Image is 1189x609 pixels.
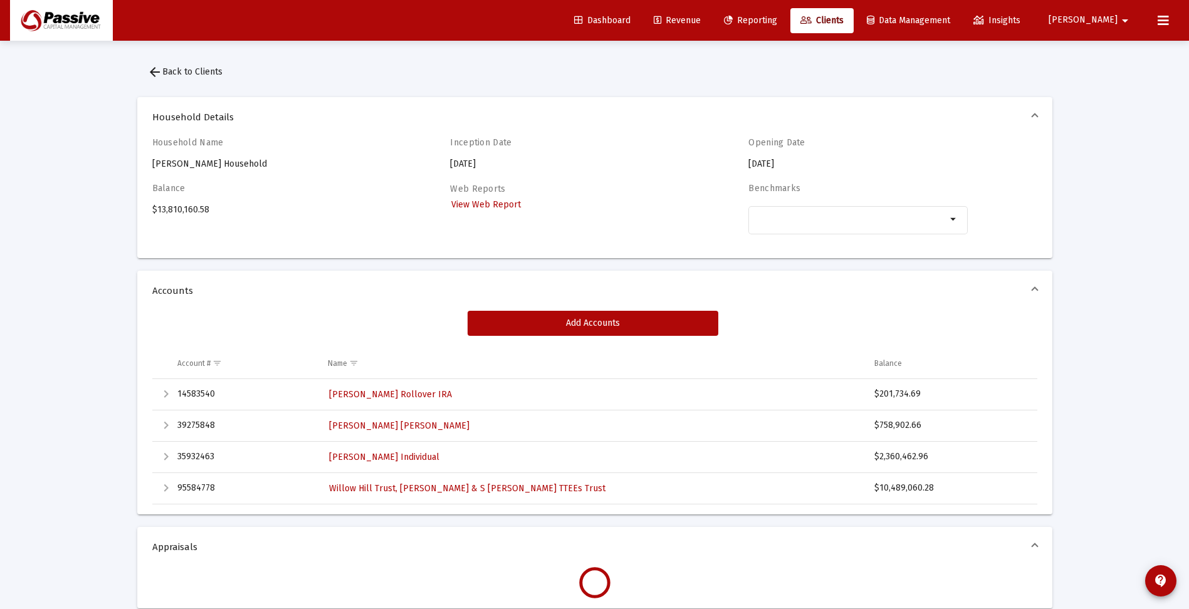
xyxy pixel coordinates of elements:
a: Insights [963,8,1030,33]
button: Back to Clients [137,60,233,85]
span: Data Management [867,15,950,26]
h4: Balance [152,183,372,194]
div: $201,734.69 [874,388,1031,400]
td: Column Account # [171,348,322,378]
div: $2,360,462.96 [874,450,1031,463]
h4: Opening Date [748,137,968,148]
mat-icon: arrow_drop_down [946,212,961,227]
button: [PERSON_NAME] [1034,8,1148,33]
button: Add Accounts [468,311,718,336]
mat-expansion-panel-header: Household Details [137,97,1052,137]
div: Household Details [137,137,1052,258]
span: Back to Clients [147,66,223,77]
a: [PERSON_NAME] Individual [328,448,441,466]
h4: Inception Date [450,137,669,148]
td: Expand [152,472,171,504]
td: 35932463 [171,441,322,472]
span: Reporting [724,15,777,26]
span: Clients [800,15,844,26]
h4: Household Name [152,137,372,148]
div: $758,902.66 [874,419,1031,432]
div: Balance [874,358,902,368]
a: Clients [790,8,854,33]
td: Expand [152,410,171,441]
td: 39275848 [171,410,322,441]
mat-icon: arrow_back [147,65,162,80]
div: $13,810,160.58 [152,183,372,248]
span: Dashboard [574,15,631,26]
a: Dashboard [564,8,641,33]
span: Insights [973,15,1020,26]
a: View Web Report [450,195,522,214]
div: Name [328,358,347,368]
a: Revenue [644,8,711,33]
a: [PERSON_NAME] Rollover IRA [328,385,453,403]
div: Accounts [137,311,1052,514]
label: Web Reports [450,184,505,194]
span: [PERSON_NAME] [PERSON_NAME] [329,420,469,431]
td: 95584778 [171,472,322,504]
td: Column Balance [868,348,1037,378]
mat-icon: contact_support [1153,573,1168,588]
mat-icon: arrow_drop_down [1118,8,1133,33]
span: View Web Report [451,199,521,210]
mat-chip-list: Selection [755,212,946,227]
span: [PERSON_NAME] Rollover IRA [329,389,452,400]
span: Add Accounts [566,318,620,328]
a: Reporting [714,8,787,33]
td: Column Name [322,348,867,378]
div: Account # [177,358,211,368]
span: [PERSON_NAME] Individual [329,452,439,462]
td: Expand [152,379,171,410]
td: 14583540 [171,379,322,410]
span: Willow Hill Trust, [PERSON_NAME] & S [PERSON_NAME] TTEEs Trust [329,483,605,494]
div: Data grid [152,348,1037,504]
span: [PERSON_NAME] [1049,15,1118,26]
div: [DATE] [748,137,968,170]
mat-expansion-panel-header: Accounts [137,271,1052,311]
span: Household Details [152,111,1032,123]
div: $10,489,060.28 [874,482,1031,494]
span: Accounts [152,284,1032,297]
h4: Benchmarks [748,183,968,194]
div: Appraisals [137,567,1052,608]
mat-expansion-panel-header: Appraisals [137,527,1052,567]
a: [PERSON_NAME] [PERSON_NAME] [328,417,471,435]
span: Show filter options for column 'Account #' [212,358,222,368]
img: Dashboard [19,8,103,33]
span: Appraisals [152,541,1032,553]
div: [PERSON_NAME] Household [152,137,372,170]
span: Revenue [654,15,701,26]
a: Willow Hill Trust, [PERSON_NAME] & S [PERSON_NAME] TTEEs Trust [328,479,607,497]
div: [DATE] [450,137,669,170]
span: Show filter options for column 'Name' [349,358,359,368]
a: Data Management [857,8,960,33]
td: Expand [152,441,171,472]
